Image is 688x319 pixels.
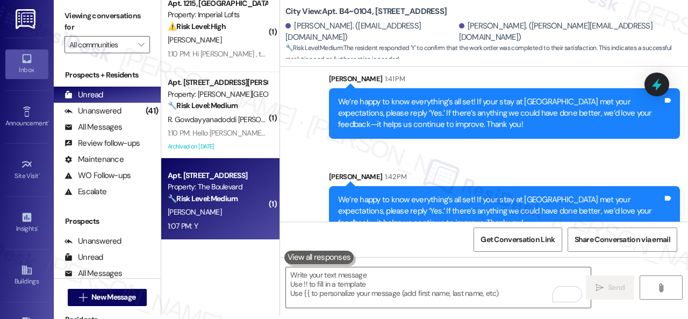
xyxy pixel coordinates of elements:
[5,155,48,185] a: Site Visit •
[168,9,267,20] div: Property: Imperial Lofts
[575,234,670,245] span: Share Conversation via email
[168,181,267,193] div: Property: The Boulevard
[64,105,121,117] div: Unanswered
[64,252,103,263] div: Unread
[168,115,295,124] span: R. Gowdayyanadoddi [PERSON_NAME]
[64,8,150,36] label: Viewing conversations for
[64,186,106,197] div: Escalate
[68,289,147,306] button: New Message
[285,20,456,44] div: [PERSON_NAME]. ([EMAIL_ADDRESS][DOMAIN_NAME])
[329,171,680,186] div: [PERSON_NAME]
[64,122,122,133] div: All Messages
[48,118,49,125] span: •
[64,89,103,101] div: Unread
[657,283,665,292] i: 
[168,207,221,217] span: [PERSON_NAME]
[5,49,48,79] a: Inbox
[168,194,238,203] strong: 🔧 Risk Level: Medium
[285,44,342,52] strong: 🔧 Risk Level: Medium
[168,77,267,88] div: Apt. [STREET_ADDRESS][PERSON_NAME]
[338,96,663,131] div: We’re happy to know everything’s all set! If your stay at [GEOGRAPHIC_DATA] met your expectations...
[69,36,133,53] input: All communities
[586,275,634,300] button: Send
[474,228,562,252] button: Get Conversation Link
[37,223,39,231] span: •
[54,69,161,81] div: Prospects + Residents
[168,101,238,110] strong: 🔧 Risk Level: Medium
[91,292,135,303] span: New Message
[39,171,40,178] span: •
[596,283,604,292] i: 
[459,20,680,44] div: [PERSON_NAME]. ([PERSON_NAME][EMAIL_ADDRESS][DOMAIN_NAME])
[168,35,221,45] span: [PERSON_NAME]
[143,103,161,119] div: (41)
[168,89,267,100] div: Property: [PERSON_NAME][GEOGRAPHIC_DATA]
[64,268,122,279] div: All Messages
[5,208,48,237] a: Insights •
[79,293,87,302] i: 
[64,236,121,247] div: Unanswered
[64,138,140,149] div: Review follow-ups
[64,154,124,165] div: Maintenance
[285,42,688,66] span: : The resident responded 'Y' to confirm that the work order was completed to their satisfaction. ...
[285,6,447,17] b: City View: Apt. B4~0104, [STREET_ADDRESS]
[286,267,591,308] textarea: To enrich screen reader interactions, please activate Accessibility in Grammarly extension settings
[329,73,680,88] div: [PERSON_NAME]
[568,228,677,252] button: Share Conversation via email
[138,40,144,49] i: 
[168,128,569,138] div: 1:10 PM: Hello [PERSON_NAME], how are you? A quick question 🙋🏻‍♀️ when the kiosk will be ready? b...
[168,170,267,181] div: Apt. [STREET_ADDRESS]
[5,261,48,290] a: Buildings
[168,22,226,31] strong: ⚠️ Risk Level: High
[64,170,131,181] div: WO Follow-ups
[16,9,38,29] img: ResiDesk Logo
[167,140,268,153] div: Archived on [DATE]
[338,194,663,229] div: We’re happy to know everything’s all set! If your stay at [GEOGRAPHIC_DATA] met your expectations...
[382,171,406,182] div: 1:42 PM
[54,216,161,227] div: Prospects
[481,234,555,245] span: Get Conversation Link
[608,282,625,293] span: Send
[382,73,404,84] div: 1:41 PM
[168,221,198,231] div: 1:07 PM: Y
